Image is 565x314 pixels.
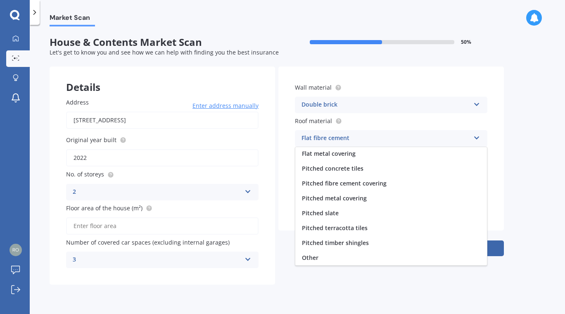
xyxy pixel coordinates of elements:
img: d2fbd577bc1ca55676a39ed918ae565a [9,244,22,256]
div: 3 [73,255,241,265]
span: 50 % [461,39,471,45]
span: Floor area of the house (m²) [66,204,142,212]
span: Flat metal covering [302,150,356,157]
input: Enter floor area [66,217,259,235]
input: Enter year [66,149,259,167]
div: Double brick [301,100,470,110]
span: Pitched fibre cement covering [302,179,387,187]
span: Enter address manually [192,102,259,110]
div: Flat fibre cement [301,133,470,143]
span: Wall material [295,83,332,91]
span: Roof material [295,117,332,125]
span: Original year built [66,136,116,144]
div: Details [50,67,275,91]
span: Address [66,98,89,106]
span: No. of storeys [66,171,104,178]
span: Pitched slate [302,209,339,217]
span: Pitched concrete tiles [302,164,363,172]
span: Number of covered car spaces (excluding internal garages) [66,238,230,246]
span: House & Contents Market Scan [50,36,277,48]
span: Pitched timber shingles [302,239,369,247]
span: Pitched terracotta tiles [302,224,368,232]
input: Enter address [66,112,259,129]
div: 2 [73,187,241,197]
span: Pitched metal covering [302,194,367,202]
span: Let's get to know you and see how we can help with finding you the best insurance [50,48,279,56]
span: Other [302,254,318,262]
span: Market Scan [50,14,95,25]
